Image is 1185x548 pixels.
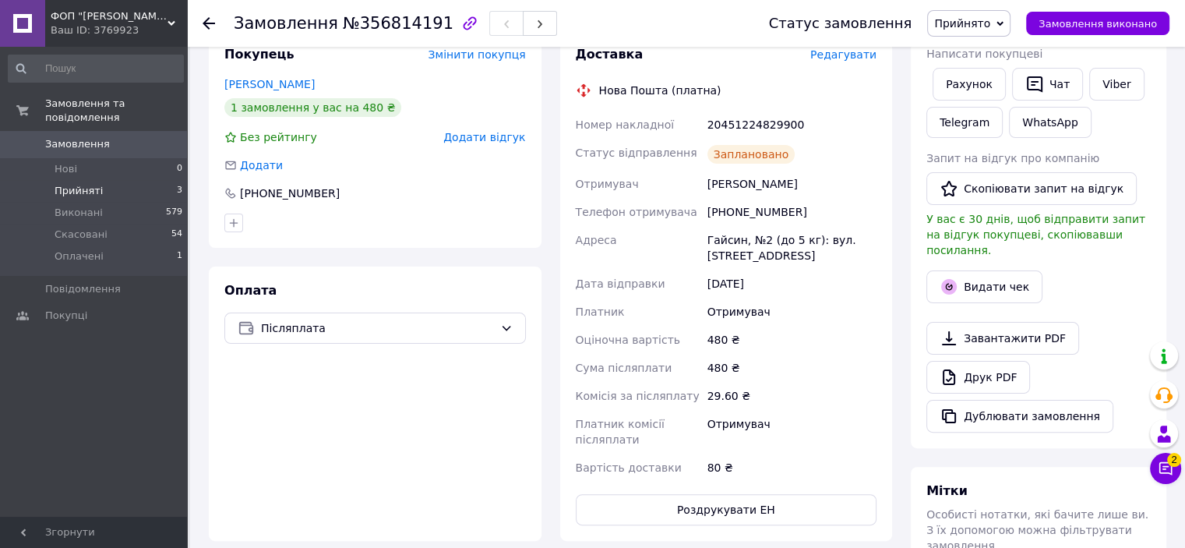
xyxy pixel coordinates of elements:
span: Оплачені [55,249,104,263]
div: 480 ₴ [704,326,880,354]
span: У вас є 30 днів, щоб відправити запит на відгук покупцеві, скопіювавши посилання. [926,213,1145,256]
button: Чат [1012,68,1083,101]
span: Доставка [576,47,644,62]
span: Вартість доставки [576,461,682,474]
div: Отримувач [704,298,880,326]
div: 80 ₴ [704,454,880,482]
div: Повернутися назад [203,16,215,31]
div: 1 замовлення у вас на 480 ₴ [224,98,401,117]
div: [PHONE_NUMBER] [704,198,880,226]
span: Нові [55,162,77,176]
span: Адреса [576,234,617,246]
span: Додати [240,159,283,171]
div: Заплановано [707,145,795,164]
span: Номер накладної [576,118,675,131]
span: Змінити покупця [429,48,526,61]
span: Замовлення виконано [1039,18,1157,30]
span: 2 [1167,453,1181,467]
span: Написати покупцеві [926,48,1042,60]
span: 1 [177,249,182,263]
span: Повідомлення [45,282,121,296]
span: Скасовані [55,228,108,242]
span: Сума післяплати [576,362,672,374]
a: Telegram [926,107,1003,138]
span: Телефон отримувача [576,206,697,218]
div: 480 ₴ [704,354,880,382]
span: Редагувати [810,48,876,61]
input: Пошук [8,55,184,83]
div: 20451224829900 [704,111,880,139]
span: Мітки [926,483,968,498]
div: Статус замовлення [769,16,912,31]
span: Статус відправлення [576,147,697,159]
span: Оплата [224,283,277,298]
span: Прийняті [55,184,103,198]
span: Комісія за післяплату [576,390,700,402]
span: Платник комісії післяплати [576,418,665,446]
button: Замовлення виконано [1026,12,1169,35]
div: Нова Пошта (платна) [595,83,725,98]
span: 579 [166,206,182,220]
span: Платник [576,306,625,318]
span: Виконані [55,206,103,220]
div: 29.60 ₴ [704,382,880,410]
span: 54 [171,228,182,242]
span: ФОП "ГРЕЧКО В. Д." [51,9,168,23]
div: [PERSON_NAME] [704,170,880,198]
button: Видати чек [926,270,1042,303]
button: Дублювати замовлення [926,400,1113,433]
span: Замовлення та повідомлення [45,97,187,125]
div: Ваш ID: 3769923 [51,23,187,37]
span: Оціночна вартість [576,334,680,346]
button: Скопіювати запит на відгук [926,172,1137,205]
span: Дата відправки [576,278,665,290]
a: Друк PDF [926,361,1030,394]
a: [PERSON_NAME] [224,78,315,90]
span: 0 [177,162,182,176]
a: Завантажити PDF [926,322,1079,355]
div: [PHONE_NUMBER] [238,186,341,201]
span: Післяплата [261,320,494,337]
span: Отримувач [576,178,639,190]
button: Чат з покупцем2 [1150,453,1181,484]
span: Додати відгук [443,131,525,143]
a: WhatsApp [1009,107,1091,138]
span: Покупці [45,309,87,323]
span: Покупець [224,47,294,62]
span: Запит на відгук про компанію [926,152,1099,164]
span: №356814191 [343,14,453,33]
span: Без рейтингу [240,131,317,143]
span: Замовлення [45,137,110,151]
div: Гайсин, №2 (до 5 кг): вул. [STREET_ADDRESS] [704,226,880,270]
a: Viber [1089,68,1144,101]
span: Замовлення [234,14,338,33]
div: Отримувач [704,410,880,454]
button: Рахунок [933,68,1006,101]
span: Прийнято [934,17,990,30]
div: [DATE] [704,270,880,298]
span: 3 [177,184,182,198]
button: Роздрукувати ЕН [576,494,877,525]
